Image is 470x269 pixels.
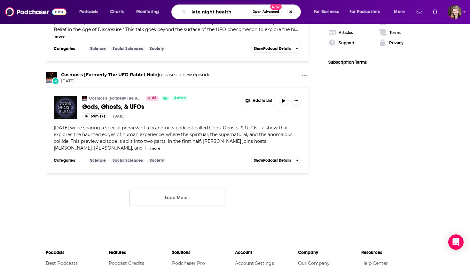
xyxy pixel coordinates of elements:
span: Charts [110,7,124,16]
a: Account Settings [235,260,274,266]
span: [DATE] we’re sharing a special preview of a brand-new podcast called Gods, Ghosts, & UFOs—a show ... [54,125,293,151]
a: Society [147,46,166,51]
span: 68 [152,95,156,102]
a: Active [171,96,189,101]
h3: Categories [54,158,82,163]
button: Open AdvancedNew [250,8,282,16]
div: New Episode [52,77,59,85]
a: Help Center [361,260,388,266]
span: Show Podcast Details [254,46,291,51]
li: Company [298,247,361,258]
span: For Podcasters [349,7,380,16]
button: Show More Button [291,96,302,106]
button: ShowPodcast Details [251,45,302,53]
button: open menu [132,7,167,17]
span: [DATE] [61,78,210,84]
a: Social Sciences [110,46,145,51]
a: 68 [146,96,159,101]
div: Privacy [389,40,403,45]
a: Podchaser Pro [172,260,205,266]
a: Society [147,158,166,163]
div: Support [339,40,355,45]
li: Account [235,247,298,258]
img: User Profile [448,5,462,19]
button: ShowPodcast Details [251,157,302,164]
button: Load More... [129,189,225,206]
img: Podchaser - Follow, Share and Rate Podcasts [5,6,67,18]
span: Watch the full video on YouTube: [URL][DOMAIN_NAME] this special episode of Cosmosis, [PERSON_NAM... [54,13,295,32]
a: Our Company [298,260,330,266]
button: open menu [75,7,106,17]
span: New [270,4,282,10]
span: ... [146,145,149,151]
a: Podcast Credits [109,260,144,266]
span: ... [295,27,298,32]
span: Add to List [253,98,272,103]
a: Science [88,46,108,51]
button: open menu [345,7,389,17]
span: For Business [314,7,339,16]
a: Show notifications dropdown [430,6,440,17]
span: Podcasts [79,7,98,16]
span: Gods, Ghosts, & UFOs [82,103,144,111]
h3: released a new episode [61,72,210,78]
button: 59m 17s [82,113,108,119]
span: Monitoring [136,7,159,16]
a: Social Sciences [110,158,145,163]
button: Show profile menu [448,5,462,19]
button: open menu [389,7,413,17]
li: Podcasts [46,247,109,258]
a: Charts [106,7,128,17]
a: Subscription Terms [328,60,367,65]
img: Cosmosis [Formerly The UFO Rabbit Hole] [46,72,57,83]
span: Active [174,95,186,102]
li: Solutions [172,247,235,258]
span: More [394,7,405,16]
li: Features [109,247,172,258]
button: Show More Button [242,96,276,106]
a: Cosmosis [Formerly The UFO Rabbit Hole] [61,72,159,77]
a: Show notifications dropdown [414,6,425,17]
a: Cosmosis [Formerly The UFO Rabbit Hole] [89,96,142,101]
button: more [150,146,160,151]
h3: Categories [54,46,82,51]
li: Resources [361,247,424,258]
input: Search podcasts, credits, & more... [189,7,250,17]
img: Cosmosis [Formerly The UFO Rabbit Hole] [82,96,87,101]
div: [DATE] [113,114,124,118]
div: Terms [389,30,401,35]
a: Terms [379,29,424,37]
img: Gods, Ghosts, & UFOs [54,96,77,119]
span: Logged in as galaxygirl [448,5,462,19]
a: Articles [328,29,374,37]
span: Open Advanced [253,10,279,13]
div: Search podcasts, credits, & more... [177,4,307,19]
button: more [55,34,65,39]
a: Science [88,158,108,163]
button: Show More Button [299,72,309,80]
a: Best Podcasts [46,260,78,266]
button: open menu [309,7,347,17]
a: Gods, Ghosts, & UFOs [82,103,238,111]
div: Articles [339,30,353,35]
div: Open Intercom Messenger [448,234,464,250]
a: Support [328,39,374,47]
a: Privacy [379,39,424,47]
span: Show Podcast Details [254,158,291,163]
